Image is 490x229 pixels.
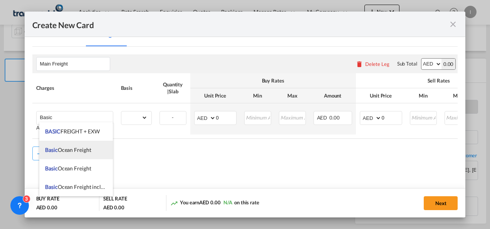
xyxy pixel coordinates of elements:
[317,114,329,121] span: AED
[223,199,232,205] span: N/A
[103,195,127,204] div: SELL RATE
[329,114,340,121] span: 0.00
[36,125,113,131] div: Adding a user defined charge
[441,59,456,69] div: 0.00
[199,199,220,205] span: AED 0.00
[103,204,124,211] div: AED 0.00
[280,111,305,123] input: Maximum Amount
[310,88,356,103] th: Amount
[32,146,66,160] button: Add Leg
[216,111,236,123] input: 0
[240,88,275,103] th: Min
[45,184,128,190] span: Basic Ocean Freight includes DTHC
[172,114,174,120] span: -
[356,60,363,68] md-icon: icon-delete
[37,111,113,123] md-input-container: Basic
[32,19,449,29] div: Create New Card
[45,128,99,135] span: BASIC FREIGHT + EXW
[45,146,58,153] span: Basic
[170,199,259,207] div: You earn on this rate
[36,150,44,157] md-icon: icon-plus md-link-fg s20
[194,77,352,84] div: Buy Rates
[45,146,91,153] span: Basic Ocean Freight
[448,20,458,29] md-icon: icon-close fg-AAA8AD m-0 pointer
[445,111,471,123] input: Maximum Amount
[36,195,59,204] div: BUY RATE
[397,60,417,67] div: Sub Total
[275,88,310,103] th: Max
[45,184,58,190] span: Basic
[45,165,91,172] span: Basic Ocean Freight
[121,84,152,91] div: Basis
[382,111,402,123] input: 0
[411,111,436,123] input: Minimum Amount
[36,84,113,91] div: Charges
[36,204,57,211] div: AED 0.00
[40,58,110,70] input: Leg Name
[406,88,441,103] th: Min
[45,165,58,172] span: Basic
[159,81,186,95] div: Quantity | Slab
[190,88,240,103] th: Unit Price
[170,199,178,207] md-icon: icon-trending-up
[365,61,389,67] div: Delete Leg
[45,128,60,135] span: BASIC
[25,12,466,218] md-dialog: Create New CardPort ...
[40,111,113,123] input: Charge Name
[441,88,475,103] th: Max
[245,111,271,123] input: Minimum Amount
[424,196,458,210] button: Next
[356,88,406,103] th: Unit Price
[356,61,389,67] button: Delete Leg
